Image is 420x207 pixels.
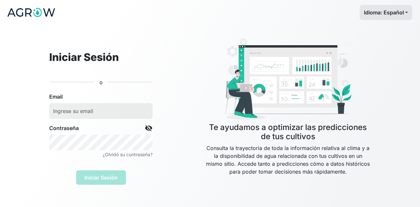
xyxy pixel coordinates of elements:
[49,93,63,101] label: Email
[360,5,412,20] button: Idioma: Español
[49,124,79,132] label: Contraseña
[205,123,371,142] h4: Te ayudamos a optimizar las predicciones de tus cultivos
[99,78,103,86] p: o
[49,103,153,119] input: Ingrese su email
[145,124,153,132] span: visibility_off
[49,51,153,64] h2: Iniciar Sesión
[205,144,371,191] p: Consulta la trayectoria de toda la información relativa al clima y a la disponibilidad de agua re...
[103,152,153,157] small: ¿Olvidó su contraseña?
[7,4,56,21] img: logo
